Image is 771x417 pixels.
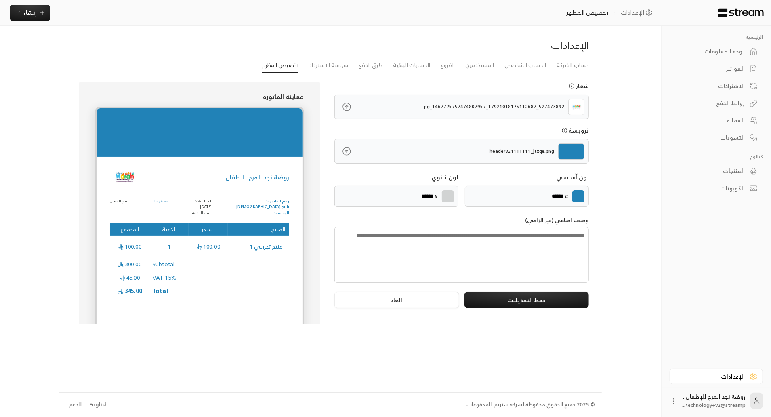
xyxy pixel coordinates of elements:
[95,92,304,101] p: معاينة الفاتورة
[309,58,348,72] a: سياسة الاسترداد
[10,5,50,21] button: إنشاء
[228,223,289,236] th: المنتج
[192,204,212,210] p: [DATE]
[670,369,763,384] a: الإعدادات
[683,393,746,409] div: روضة نجد المرح للإطفال .
[562,128,567,133] svg: يجب أن يكون حجم الشعار اقل من 1MB, الملفات المقبولة هيا PNG و JPG
[570,101,582,113] img: Logo
[228,236,289,257] td: منتج تجريبي 1
[334,216,589,224] p: وصف اضافي (غير الزامي)
[556,173,589,182] p: لون آساسي
[393,58,430,72] a: الحسابات البنكية
[670,95,763,111] a: روابط الدفع
[670,61,763,77] a: الفواتير
[504,58,546,72] a: الحساب الشخصي
[557,58,589,72] a: حساب الشركة
[680,47,745,55] div: لوحة المعلومات
[680,82,745,90] div: الاشتراكات
[189,223,228,236] th: السعر
[150,257,189,271] td: Subtotal
[235,198,289,204] p: رقم الفاتورة:
[683,401,746,409] span: technology+v2@streamp...
[189,236,228,257] td: 100.00
[110,223,150,236] th: المجموع
[670,113,763,128] a: العملاء
[110,236,150,257] td: 100.00
[670,181,763,196] a: الكوبونات
[566,8,609,17] p: تخصيص المظهر
[110,223,289,298] table: Products Preview
[110,198,130,204] p: اسم العميل
[670,44,763,59] a: لوحة المعلومات
[670,130,763,145] a: التسويات
[23,7,37,17] span: إنشاء
[621,8,655,17] a: الإعدادات
[576,82,589,91] p: شعار
[66,398,84,412] a: الدعم
[192,210,212,216] p: اسم الخدمة
[441,58,455,72] a: الفروع
[680,373,745,381] div: الإعدادات
[680,167,745,175] div: المنتجات
[110,284,150,297] td: 345.00
[670,78,763,94] a: الاشتراكات
[558,143,584,160] img: header
[89,401,108,409] div: English
[566,8,655,17] nav: breadcrumb
[465,58,494,72] a: المستخدمين
[225,173,289,182] p: روضة نجد المرح للإطفال
[680,65,745,73] div: الفواتير
[565,192,569,201] p: #
[110,257,150,271] td: 300.00
[419,103,564,110] p: 527473892_17921018175112687_1467725757474807957_n_tnrmq.jpg
[150,284,189,297] td: Total
[110,271,150,284] td: 45.00
[680,99,745,107] div: روابط الدفع
[359,58,382,72] a: طرق الدفع
[569,83,575,89] svg: يجب أن يكون حجم الشعار اقل من 1MB, الملفات المقبولة هيا PNG و JPG
[464,292,589,308] button: حفظ التعديلات
[670,163,763,179] a: المنتجات
[680,134,745,142] div: التسويات
[490,148,555,155] p: header321111111_jtxqe.png
[262,58,298,73] a: تخصيص المظهر
[334,292,459,308] button: الغاء
[110,163,138,192] img: Logo
[192,198,212,204] p: INV-111-1
[466,401,595,409] div: © 2025 جميع الحقوق محفوظة لشركة ستريم للمدفوعات.
[153,198,169,204] p: مصدرة لـ:
[150,271,189,284] td: VAT 15%
[431,173,458,182] p: لون ثانوي
[150,223,189,236] th: الكمية
[717,8,765,17] img: Logo
[569,126,589,135] p: ترويسة
[97,108,302,157] img: header321111111_jtxqe.png
[235,210,289,216] p: الوصف:
[670,34,763,40] p: الرئيسية
[235,204,289,210] p: تاريخ [DEMOGRAPHIC_DATA]:
[435,192,438,201] p: #
[334,39,589,52] div: الإعدادات
[680,184,745,192] div: الكوبونات
[680,116,745,124] div: العملاء
[165,242,173,251] span: 1
[670,154,763,160] p: كتالوج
